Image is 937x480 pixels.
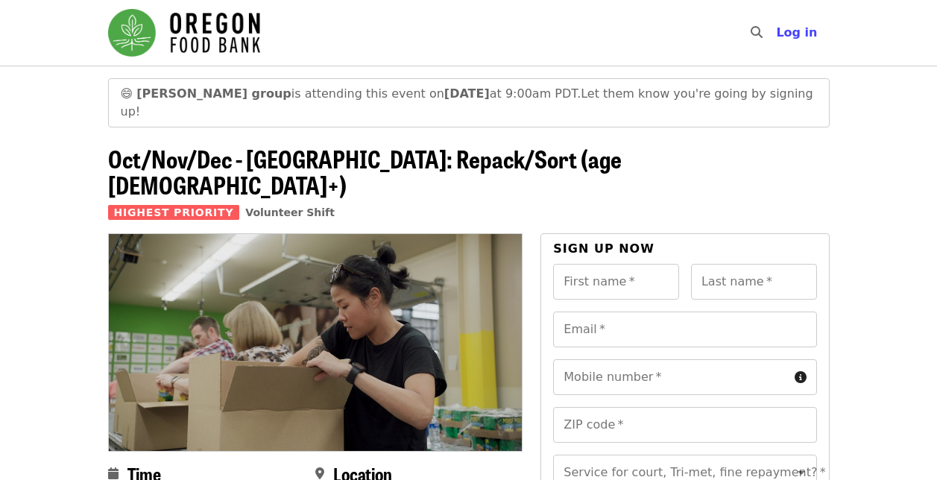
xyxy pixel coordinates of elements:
span: Log in [776,25,817,40]
input: Search [772,15,783,51]
input: Email [553,312,816,347]
span: is attending this event on at 9:00am PDT. [136,86,581,101]
input: First name [553,264,679,300]
input: Last name [691,264,817,300]
img: Oct/Nov/Dec - Portland: Repack/Sort (age 8+) organized by Oregon Food Bank [109,234,523,450]
strong: [PERSON_NAME] group [136,86,291,101]
i: search icon [751,25,763,40]
span: Highest Priority [108,205,240,220]
span: Oct/Nov/Dec - [GEOGRAPHIC_DATA]: Repack/Sort (age [DEMOGRAPHIC_DATA]+) [108,141,622,202]
strong: [DATE] [444,86,490,101]
span: grinning face emoji [121,86,133,101]
input: Mobile number [553,359,788,395]
i: circle-info icon [795,370,807,385]
input: ZIP code [553,407,816,443]
span: Sign up now [553,241,654,256]
a: Volunteer Shift [245,206,335,218]
img: Oregon Food Bank - Home [108,9,260,57]
button: Log in [764,18,829,48]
